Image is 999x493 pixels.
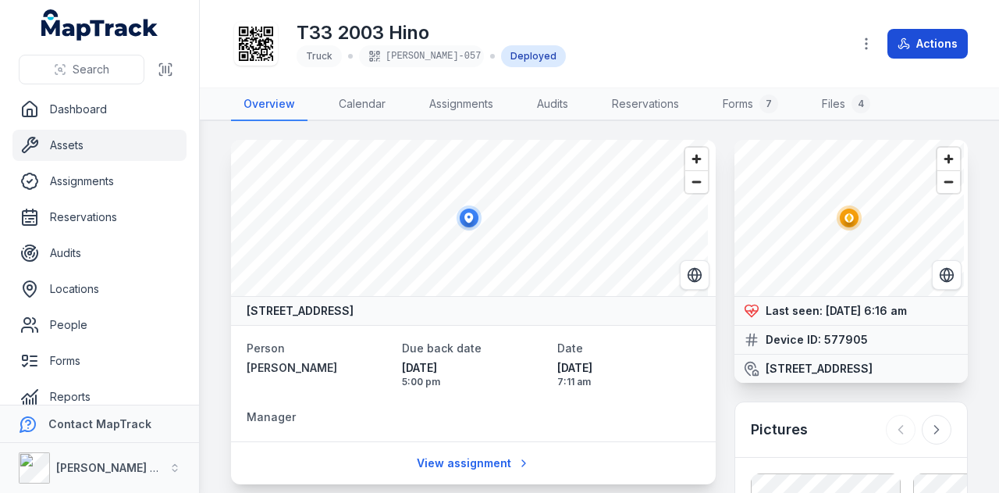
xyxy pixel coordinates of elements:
strong: [STREET_ADDRESS] [247,303,354,319]
span: Date [557,341,583,355]
strong: [PERSON_NAME] Group [56,461,184,474]
time: 05/09/2025, 5:00:00 pm [402,360,545,388]
strong: Device ID: [766,332,821,348]
a: Files4 [809,88,883,121]
strong: Last seen: [766,303,823,319]
a: Overview [231,88,308,121]
a: Locations [12,273,187,305]
div: Deployed [501,45,566,67]
button: Zoom in [685,148,708,170]
button: Switch to Satellite View [932,260,962,290]
time: 01/09/2025, 7:11:57 am [557,360,700,388]
a: Forms [12,345,187,377]
a: Audits [524,88,581,121]
h1: T33 2003 Hino [297,20,566,45]
button: Zoom out [685,170,708,193]
a: Audits [12,238,187,269]
strong: [STREET_ADDRESS] [766,361,873,377]
a: Forms7 [710,88,791,121]
a: Dashboard [12,94,187,125]
div: 7 [759,95,778,113]
canvas: Map [231,140,708,296]
span: Search [73,62,109,77]
h3: Pictures [751,419,808,441]
a: View assignment [407,448,540,478]
time: 08/09/2025, 6:16:53 am [826,304,907,317]
div: [PERSON_NAME]-057 [359,45,484,67]
span: Manager [247,410,296,423]
button: Zoom out [937,170,960,193]
a: People [12,309,187,341]
a: Assets [12,130,187,161]
strong: 577905 [824,332,868,348]
a: Reports [12,381,187,413]
strong: Contact MapTrack [48,417,151,430]
button: Search [19,55,144,84]
a: Assignments [12,166,187,197]
a: Assignments [417,88,506,121]
span: [DATE] 6:16 am [826,304,907,317]
button: Zoom in [937,148,960,170]
a: Reservations [12,202,187,233]
span: Truck [306,50,332,62]
button: Switch to Satellite View [680,260,709,290]
span: [DATE] [557,360,700,376]
span: 5:00 pm [402,376,545,388]
span: 7:11 am [557,376,700,388]
a: MapTrack [41,9,158,41]
canvas: Map [734,140,964,296]
div: 4 [851,95,870,113]
span: [DATE] [402,360,545,376]
span: Person [247,341,285,355]
button: Actions [887,29,968,59]
a: Calendar [326,88,398,121]
a: [PERSON_NAME] [247,360,389,376]
a: Reservations [599,88,691,121]
span: Due back date [402,341,482,355]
